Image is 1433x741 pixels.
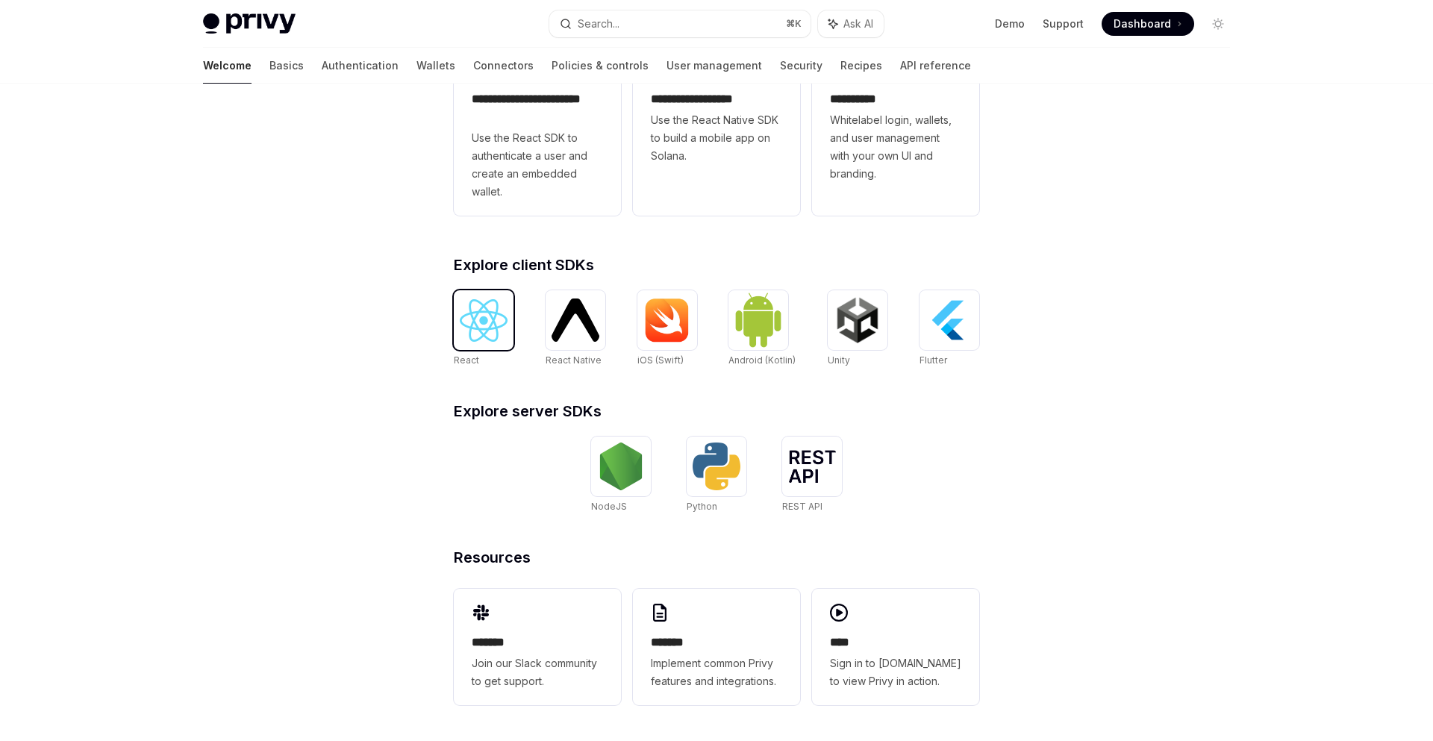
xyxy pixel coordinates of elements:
a: Welcome [203,48,252,84]
a: Android (Kotlin)Android (Kotlin) [728,290,796,368]
button: Toggle dark mode [1206,12,1230,36]
span: iOS (Swift) [637,354,684,366]
a: Wallets [416,48,455,84]
a: REST APIREST API [782,437,842,514]
img: Android (Kotlin) [734,292,782,348]
a: **** **** **** ***Use the React Native SDK to build a mobile app on Solana. [633,46,800,216]
a: ReactReact [454,290,513,368]
img: React Native [552,298,599,341]
span: Ask AI [843,16,873,31]
span: Join our Slack community to get support. [472,654,603,690]
span: Whitelabel login, wallets, and user management with your own UI and branding. [830,111,961,183]
button: Ask AI [818,10,884,37]
a: Demo [995,16,1025,31]
img: iOS (Swift) [643,298,691,343]
span: Use the React Native SDK to build a mobile app on Solana. [651,111,782,165]
span: Implement common Privy features and integrations. [651,654,782,690]
a: PythonPython [687,437,746,514]
a: **** **Implement common Privy features and integrations. [633,589,800,705]
img: REST API [788,450,836,483]
a: ****Sign in to [DOMAIN_NAME] to view Privy in action. [812,589,979,705]
a: Dashboard [1102,12,1194,36]
span: Explore client SDKs [454,257,594,272]
a: **** *****Whitelabel login, wallets, and user management with your own UI and branding. [812,46,979,216]
a: Recipes [840,48,882,84]
span: REST API [782,501,822,512]
span: Android (Kotlin) [728,354,796,366]
span: Dashboard [1114,16,1171,31]
a: Basics [269,48,304,84]
div: Search... [578,15,619,33]
img: NodeJS [597,443,645,490]
span: Explore server SDKs [454,404,602,419]
span: ⌘ K [786,18,802,30]
img: Flutter [925,296,973,344]
a: iOS (Swift)iOS (Swift) [637,290,697,368]
a: Authentication [322,48,399,84]
span: Python [687,501,717,512]
a: UnityUnity [828,290,887,368]
img: Unity [834,296,881,344]
span: NodeJS [591,501,627,512]
a: **** **Join our Slack community to get support. [454,589,621,705]
a: NodeJSNodeJS [591,437,651,514]
span: Use the React SDK to authenticate a user and create an embedded wallet. [472,129,603,201]
img: light logo [203,13,296,34]
a: FlutterFlutter [920,290,979,368]
span: Unity [828,354,850,366]
img: Python [693,443,740,490]
a: React NativeReact Native [546,290,605,368]
a: Support [1043,16,1084,31]
span: React Native [546,354,602,366]
span: Flutter [920,354,947,366]
button: Search...⌘K [549,10,811,37]
span: React [454,354,479,366]
a: Connectors [473,48,534,84]
a: API reference [900,48,971,84]
a: User management [666,48,762,84]
span: Resources [454,550,531,565]
a: Policies & controls [552,48,649,84]
span: Sign in to [DOMAIN_NAME] to view Privy in action. [830,654,961,690]
img: React [460,299,508,342]
a: Security [780,48,822,84]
